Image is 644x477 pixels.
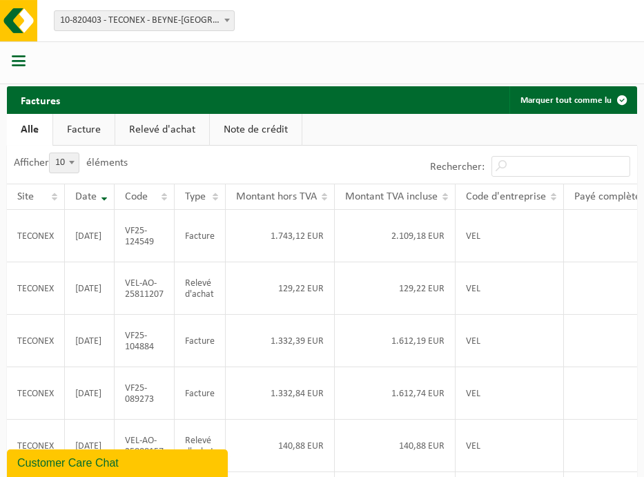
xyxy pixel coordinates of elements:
td: 1.612,19 EUR [335,315,456,367]
td: 2.109,18 EUR [335,210,456,262]
span: 10-820403 - TECONEX - BEYNE-HEUSAY [55,11,234,30]
td: [DATE] [65,210,115,262]
td: VF25-089273 [115,367,175,420]
td: 140,88 EUR [226,420,335,472]
td: VF25-124549 [115,210,175,262]
td: [DATE] [65,420,115,472]
td: Facture [175,315,226,367]
td: Relevé d'achat [175,262,226,315]
td: VEL [456,367,564,420]
td: VEL-AO-25808157 [115,420,175,472]
td: Relevé d'achat [175,420,226,472]
td: 1.743,12 EUR [226,210,335,262]
td: 129,22 EUR [226,262,335,315]
td: 1.612,74 EUR [335,367,456,420]
span: Date [75,191,97,202]
span: Code d'entreprise [466,191,546,202]
td: VEL [456,262,564,315]
td: TECONEX [7,420,65,472]
span: 10 [49,153,79,173]
span: Code [125,191,148,202]
td: VEL-AO-25811207 [115,262,175,315]
span: 10 [50,153,79,173]
button: Marquer tout comme lu [509,86,636,114]
td: 1.332,39 EUR [226,315,335,367]
td: Facture [175,210,226,262]
td: VEL [456,210,564,262]
label: Afficher éléments [14,157,128,168]
td: [DATE] [65,262,115,315]
td: TECONEX [7,210,65,262]
td: TECONEX [7,315,65,367]
span: Type [185,191,206,202]
label: Rechercher: [430,162,485,173]
span: Site [17,191,34,202]
a: Note de crédit [210,114,302,146]
td: 1.332,84 EUR [226,367,335,420]
td: VEL [456,420,564,472]
a: Alle [7,114,52,146]
span: 10-820403 - TECONEX - BEYNE-HEUSAY [54,10,235,31]
td: 140,88 EUR [335,420,456,472]
h2: Factures [7,86,74,113]
td: VF25-104884 [115,315,175,367]
td: TECONEX [7,367,65,420]
td: Facture [175,367,226,420]
td: TECONEX [7,262,65,315]
td: [DATE] [65,315,115,367]
td: VEL [456,315,564,367]
td: 129,22 EUR [335,262,456,315]
a: Relevé d'achat [115,114,209,146]
span: Montant hors TVA [236,191,317,202]
a: Facture [53,114,115,146]
span: Montant TVA incluse [345,191,438,202]
td: [DATE] [65,367,115,420]
iframe: chat widget [7,447,231,477]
